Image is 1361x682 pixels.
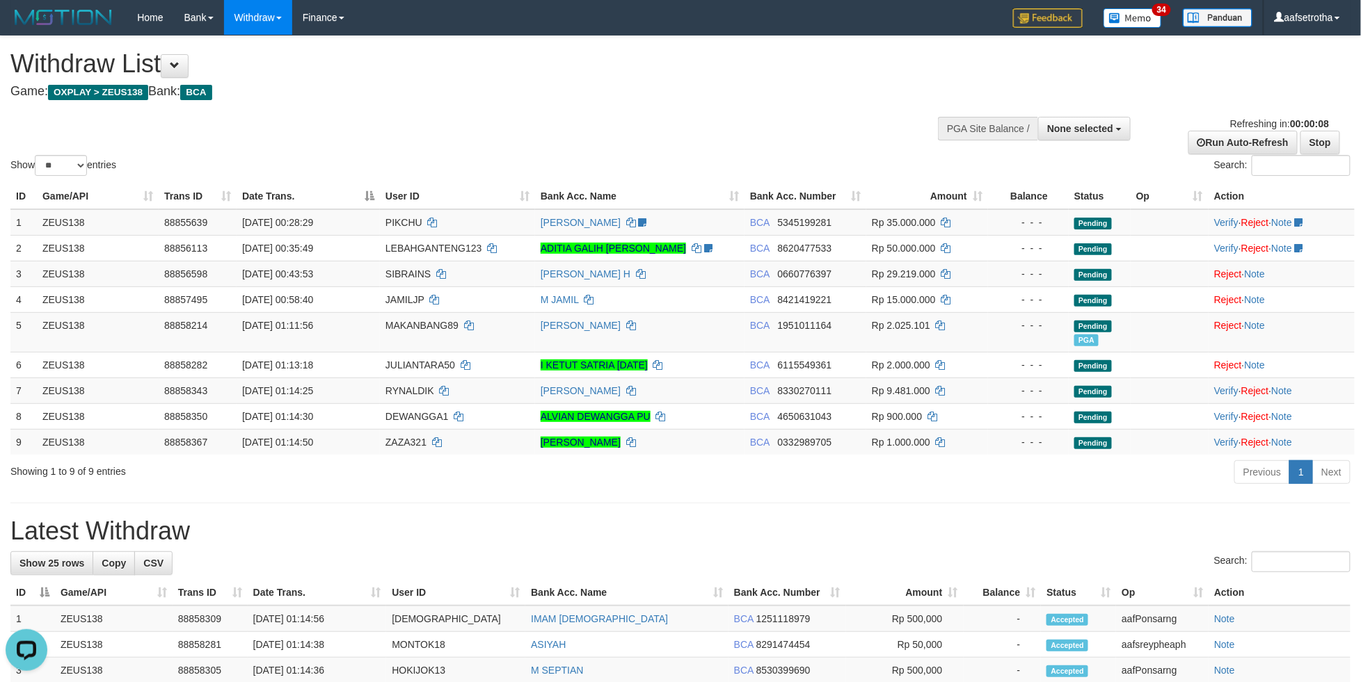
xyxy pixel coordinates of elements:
[10,261,37,286] td: 3
[872,217,936,228] span: Rp 35.000.000
[1046,614,1088,626] span: Accepted
[1214,411,1239,422] a: Verify
[1188,131,1298,154] a: Run Auto-Refresh
[1209,377,1355,403] td: · ·
[1241,411,1269,422] a: Reject
[37,352,159,377] td: ZEUS138
[1271,411,1292,422] a: Note
[242,268,313,279] span: [DATE] 00:43:53
[6,6,47,47] button: Open LiveChat chat widget
[10,235,37,261] td: 2
[756,665,811,676] span: Copy 8530399690 to clipboard
[866,184,988,209] th: Amount: activate to sort column ascending
[1209,184,1355,209] th: Action
[750,243,770,254] span: BCA
[1214,437,1239,448] a: Verify
[37,403,159,429] td: ZEUS138
[55,580,173,606] th: Game/API: activate to sort column ascending
[10,85,893,99] h4: Game: Bank:
[994,293,1063,307] div: - - -
[248,606,387,632] td: [DATE] 01:14:56
[1214,613,1235,624] a: Note
[55,606,173,632] td: ZEUS138
[750,294,770,305] span: BCA
[385,268,431,279] span: SIBRAINS
[180,85,212,100] span: BCA
[37,261,159,286] td: ZEUS138
[778,268,832,279] span: Copy 0660776397 to clipboard
[385,217,422,228] span: PIKCHU
[242,437,313,448] span: [DATE] 01:14:50
[237,184,380,209] th: Date Trans.: activate to sort column descending
[938,117,1038,140] div: PGA Site Balance /
[1209,209,1355,236] td: · ·
[10,606,55,632] td: 1
[10,580,55,606] th: ID: activate to sort column descending
[242,243,313,254] span: [DATE] 00:35:49
[164,320,207,331] span: 88858214
[750,437,770,448] span: BCA
[994,358,1063,372] div: - - -
[750,268,770,279] span: BCA
[164,217,207,228] span: 88855639
[164,243,207,254] span: 88856113
[1104,8,1162,28] img: Button%20Memo.svg
[734,665,754,676] span: BCA
[994,435,1063,449] div: - - -
[756,613,811,624] span: Copy 1251118979 to clipboard
[778,385,832,396] span: Copy 8330270111 to clipboard
[1245,294,1266,305] a: Note
[164,294,207,305] span: 88857495
[750,359,770,371] span: BCA
[964,632,1042,658] td: -
[1214,359,1242,371] a: Reject
[37,312,159,352] td: ZEUS138
[1214,551,1351,572] label: Search:
[385,385,434,396] span: RYNALDIK
[872,320,930,331] span: Rp 2.025.101
[1074,243,1112,255] span: Pending
[164,268,207,279] span: 88856598
[778,437,832,448] span: Copy 0332989705 to clipboard
[10,155,116,176] label: Show entries
[994,216,1063,229] div: - - -
[1312,460,1351,484] a: Next
[734,613,754,624] span: BCA
[1214,217,1239,228] a: Verify
[750,320,770,331] span: BCA
[1245,320,1266,331] a: Note
[37,184,159,209] th: Game/API: activate to sort column ascending
[750,217,770,228] span: BCA
[242,385,313,396] span: [DATE] 01:14:25
[541,385,621,396] a: [PERSON_NAME]
[1074,320,1112,332] span: Pending
[1069,184,1131,209] th: Status
[143,558,164,569] span: CSV
[10,7,116,28] img: MOTION_logo.png
[10,352,37,377] td: 6
[242,359,313,371] span: [DATE] 01:13:18
[994,409,1063,423] div: - - -
[994,267,1063,281] div: - - -
[994,384,1063,398] div: - - -
[1183,8,1252,27] img: panduan.png
[164,437,207,448] span: 88858367
[10,377,37,403] td: 7
[386,580,525,606] th: User ID: activate to sort column ascending
[1209,261,1355,286] td: ·
[1074,334,1099,346] span: Marked by aaftanly
[872,268,936,279] span: Rp 29.219.000
[386,632,525,658] td: MONTOK18
[10,403,37,429] td: 8
[1116,632,1209,658] td: aafsreypheaph
[1038,117,1131,140] button: None selected
[729,580,846,606] th: Bank Acc. Number: activate to sort column ascending
[1046,640,1088,651] span: Accepted
[10,312,37,352] td: 5
[173,580,248,606] th: Trans ID: activate to sort column ascending
[385,437,427,448] span: ZAZA321
[1041,580,1116,606] th: Status: activate to sort column ascending
[872,385,930,396] span: Rp 9.481.000
[159,184,237,209] th: Trans ID: activate to sort column ascending
[541,320,621,331] a: [PERSON_NAME]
